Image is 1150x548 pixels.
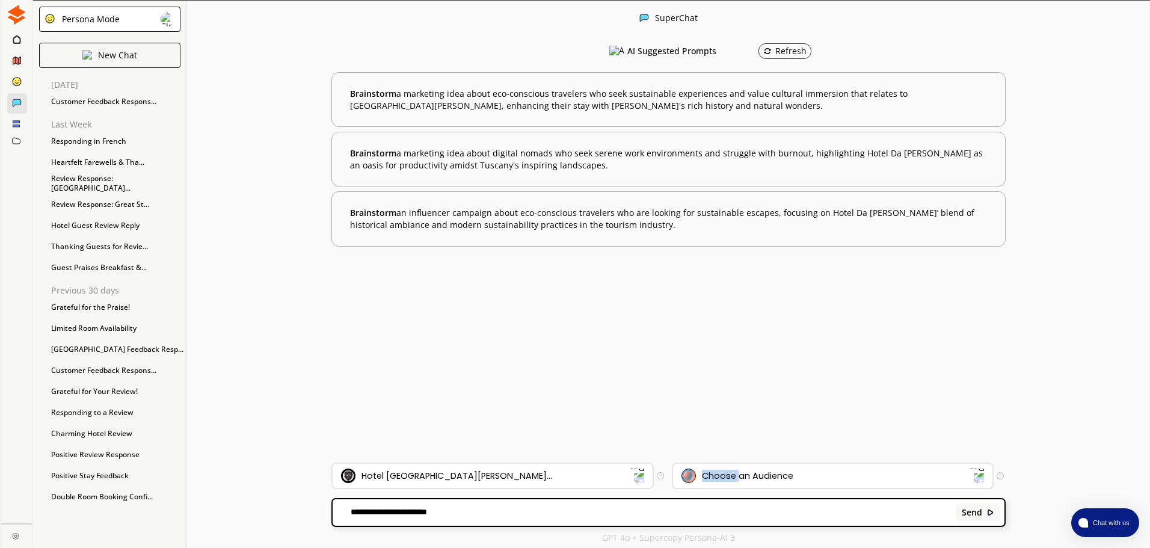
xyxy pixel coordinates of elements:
img: Audience Icon [681,469,696,483]
div: Review Response: Great St... [45,195,186,214]
img: Dropdown Icon [969,468,985,484]
img: AI Suggested Prompts [609,46,624,57]
div: Refresh [763,46,807,56]
span: Brainstorm [350,147,396,159]
span: Brainstorm [350,88,396,99]
span: Brainstorm [350,207,396,218]
div: Hotel Guest Review Reply [45,217,186,235]
div: Positive Stay Feedback [45,467,186,485]
p: GPT 4o + Supercopy Persona-AI 3 [602,533,735,543]
img: Close [82,50,92,60]
p: Last Week [51,120,186,129]
img: Close [45,13,55,24]
div: Guest Praises Breakfast &... [45,259,186,277]
div: Customer Feedback Respons... [45,93,186,111]
div: Thanking Guests for Revie... [45,238,186,256]
div: Positive Review Response [45,446,186,464]
b: a marketing idea about eco-conscious travelers who seek sustainable experiences and value cultura... [350,88,987,111]
img: Tooltip Icon [657,472,664,479]
b: a marketing idea about digital nomads who seek serene work environments and struggle with burnout... [350,147,987,171]
img: Close [986,508,995,517]
img: Close [7,5,26,25]
div: Choose an Audience [702,471,793,481]
span: Chat with us [1088,518,1132,528]
img: Close [639,13,649,23]
div: Responding to Top Reviews [45,509,186,527]
div: Grateful for the Praise! [45,298,186,316]
b: an influencer campaign about eco-conscious travelers who are looking for sustainable escapes, foc... [350,207,987,230]
div: Review Response: [GEOGRAPHIC_DATA]... [45,174,186,192]
b: Send [962,508,982,517]
img: Close [161,12,175,26]
img: Brand Icon [341,469,355,483]
img: Close [12,532,19,540]
a: Close [1,524,32,545]
div: Grateful for Your Review! [45,383,186,401]
p: New Chat [98,51,137,60]
p: [DATE] [51,80,186,90]
div: Limited Room Availability [45,319,186,337]
div: Hotel [GEOGRAPHIC_DATA][PERSON_NAME]... [361,471,552,481]
p: Previous 30 days [51,286,186,295]
div: [GEOGRAPHIC_DATA] Feedback Resp... [45,340,186,359]
div: Responding in French [45,132,186,150]
img: Dropdown Icon [629,468,644,484]
h3: AI Suggested Prompts [627,42,716,60]
div: Customer Feedback Respons... [45,362,186,380]
div: Responding to a Review [45,404,186,422]
img: Tooltip Icon [997,472,1004,479]
div: Heartfelt Farewells & Tha... [45,153,186,171]
div: Double Room Booking Confi... [45,488,186,506]
div: Charming Hotel Review [45,425,186,443]
div: SuperChat [655,13,698,25]
img: Refresh [763,47,772,55]
div: Persona Mode [58,14,120,24]
button: atlas-launcher [1071,508,1139,537]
